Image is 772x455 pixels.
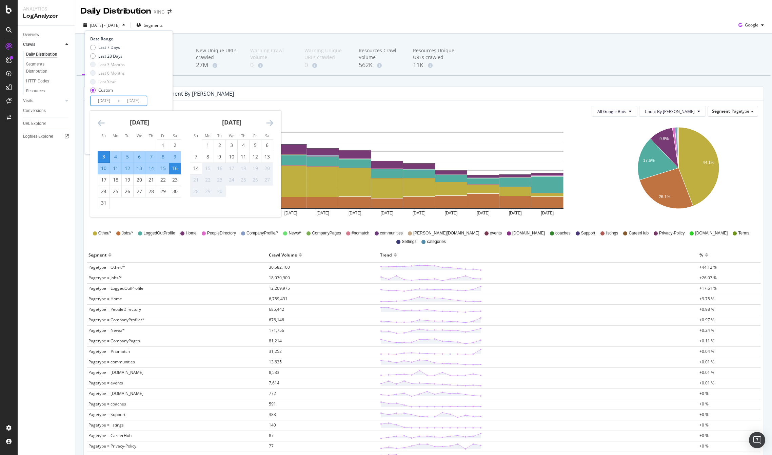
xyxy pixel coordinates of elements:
[253,133,257,138] small: Fr
[749,432,765,448] div: Open Intercom Messenger
[90,62,125,68] div: Last 3 Months
[261,163,273,174] td: Not available. Saturday, September 20, 2025
[98,230,111,236] span: Other/*
[380,211,393,215] text: [DATE]
[238,165,249,172] div: 18
[196,47,239,61] div: New Unique URLs crawled
[226,151,238,163] td: Choose Wednesday, September 10, 2025 as your check-out date. It’s available.
[122,163,134,174] td: Selected. Tuesday, August 12, 2025
[98,44,120,50] div: Last 7 Days
[304,47,348,61] div: Warning Unique URLs crawled
[226,165,237,172] div: 17
[145,188,157,195] div: 28
[23,107,70,114] a: Conversions
[512,230,545,236] span: [DOMAIN_NAME]
[143,230,175,236] span: LoggedOutProfile
[555,230,571,236] span: coaches
[81,20,128,31] button: [DATE] - [DATE]
[250,174,261,186] td: Not available. Friday, September 26, 2025
[145,174,157,186] td: Choose Thursday, August 21, 2025 as your check-out date. It’s available.
[226,176,237,183] div: 24
[88,359,135,365] span: Pagetype = communities
[269,401,276,407] span: 591
[157,188,169,195] div: 29
[169,163,181,174] td: Selected as end date. Saturday, August 16, 2025
[157,165,169,172] div: 15
[98,188,110,195] div: 24
[732,108,749,114] span: Pagetype
[659,136,669,141] text: 9.8%
[269,327,284,333] span: 171,756
[190,186,202,197] td: Not available. Sunday, September 28, 2025
[269,285,290,291] span: 12,209,975
[88,285,143,291] span: Pagetype = LoggedOutProfile
[98,70,125,76] div: Last 6 Months
[194,133,198,138] small: Su
[88,264,125,270] span: Pagetype = Other/*
[122,174,134,186] td: Choose Tuesday, August 19, 2025 as your check-out date. It’s available.
[659,230,685,236] span: Privacy-Policy
[98,165,110,172] div: 10
[157,176,169,183] div: 22
[238,151,250,163] td: Choose Thursday, September 11, 2025 as your check-out date. It’s available.
[699,412,709,417] span: +0 %
[250,142,261,149] div: 5
[144,22,163,28] span: Segments
[214,142,225,149] div: 2
[659,195,670,200] text: 26.1%
[226,139,238,151] td: Choose Wednesday, September 3, 2025 as your check-out date. It’s available.
[699,380,714,386] span: +0.01 %
[145,165,157,172] div: 14
[98,197,110,209] td: Choose Sunday, August 31, 2025 as your check-out date. It’s available.
[202,142,214,149] div: 1
[110,151,122,163] td: Selected. Monday, August 4, 2025
[699,401,709,407] span: +0 %
[509,211,522,215] text: [DATE]
[122,151,134,163] td: Selected. Tuesday, August 5, 2025
[157,153,169,160] div: 8
[91,96,118,106] input: Start Date
[269,249,297,260] div: Crawl Volume
[380,249,392,260] div: Trend
[269,338,282,344] span: 81,214
[269,275,290,281] span: 18,070,900
[89,122,588,224] div: A chart.
[190,153,202,160] div: 7
[145,151,157,163] td: Selected. Thursday, August 7, 2025
[402,239,416,245] span: Settings
[202,153,214,160] div: 8
[157,163,169,174] td: Selected. Friday, August 15, 2025
[173,133,177,138] small: Sa
[214,151,226,163] td: Choose Tuesday, September 9, 2025 as your check-out date. It’s available.
[745,22,758,28] span: Google
[190,176,202,183] div: 21
[699,348,714,354] span: +0.04 %
[238,174,250,186] td: Not available. Thursday, September 25, 2025
[269,317,284,323] span: 676,146
[261,153,273,160] div: 13
[269,296,288,302] span: 6,759,431
[90,70,125,76] div: Last 6 Months
[110,176,121,183] div: 18
[23,107,46,114] div: Conversions
[250,165,261,172] div: 19
[226,174,238,186] td: Not available. Wednesday, September 24, 2025
[134,163,145,174] td: Selected. Wednesday, August 13, 2025
[269,359,282,365] span: 13,635
[134,186,145,197] td: Choose Wednesday, August 27, 2025 as your check-out date. It’s available.
[695,230,728,236] span: [DOMAIN_NAME]
[98,186,110,197] td: Choose Sunday, August 24, 2025 as your check-out date. It’s available.
[169,142,181,149] div: 2
[699,338,714,344] span: +0.11 %
[26,51,70,58] a: Daily Distribution
[88,380,123,386] span: Pagetype = events
[130,118,149,126] strong: [DATE]
[592,106,637,117] button: All Google Bots
[88,249,106,260] div: Segment
[202,188,214,195] div: 29
[238,176,249,183] div: 25
[98,174,110,186] td: Choose Sunday, August 17, 2025 as your check-out date. It’s available.
[639,106,706,117] button: Count By [PERSON_NAME]
[122,186,134,197] td: Choose Tuesday, August 26, 2025 as your check-out date. It’s available.
[269,369,279,375] span: 8,533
